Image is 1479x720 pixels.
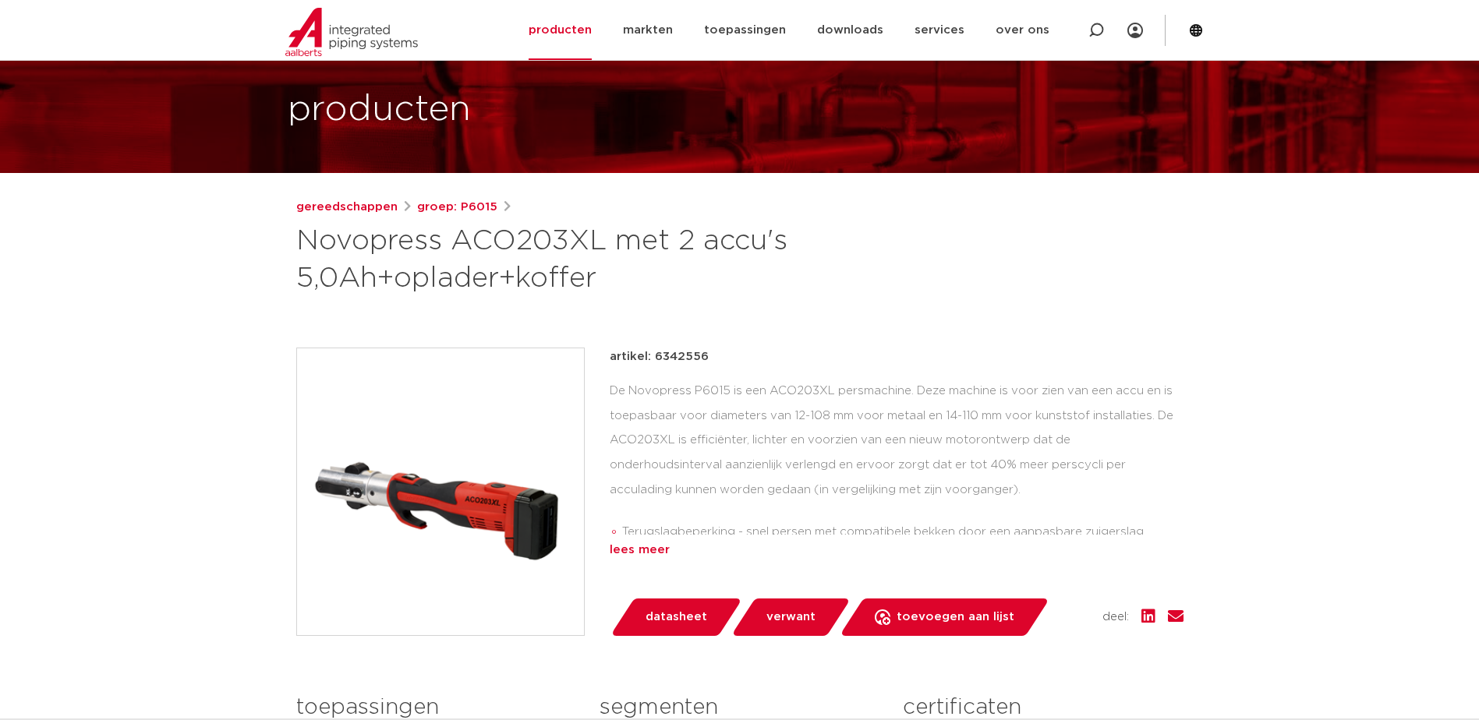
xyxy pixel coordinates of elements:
a: verwant [731,598,851,636]
span: deel: [1102,608,1129,626]
span: datasheet [646,605,707,630]
div: De Novopress P6015 is een ACO203XL persmachine. Deze machine is voor zien van een accu en is toep... [610,379,1184,535]
div: lees meer [610,541,1184,559]
span: verwant [766,605,816,630]
h1: Novopress ACO203XL met 2 accu's 5,0Ah+oplader+koffer [296,223,882,298]
a: groep: P6015 [417,198,497,217]
img: Product Image for Novopress ACO203XL met 2 accu's 5,0Ah+oplader+koffer [297,348,584,635]
h1: producten [288,85,471,135]
a: datasheet [610,598,742,636]
li: Terugslagbeperking - snel persen met compatibele bekken door een aanpasbare zuigerslag [622,520,1184,545]
span: toevoegen aan lijst [897,605,1014,630]
p: artikel: 6342556 [610,348,709,366]
a: gereedschappen [296,198,398,217]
